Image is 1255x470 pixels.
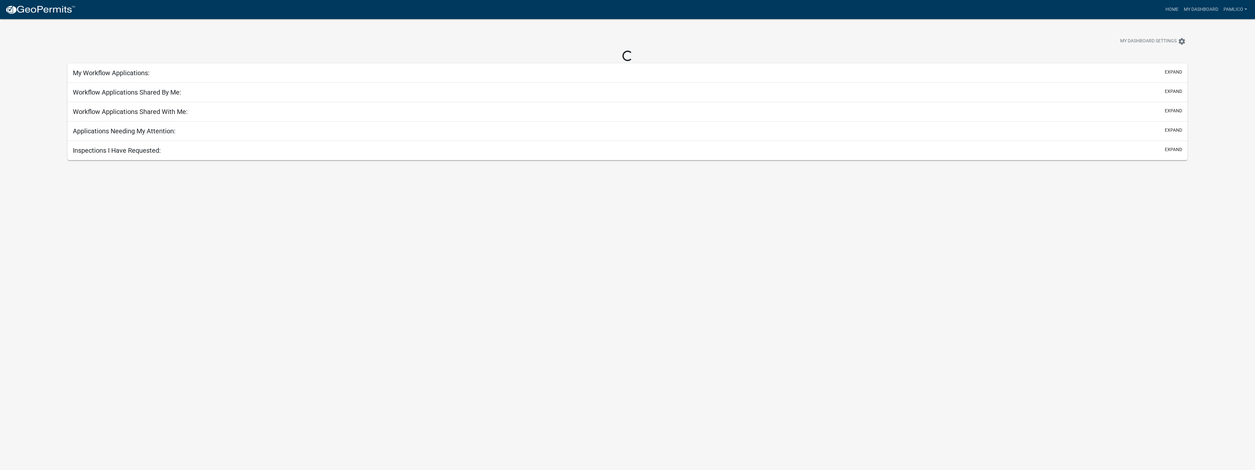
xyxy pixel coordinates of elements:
h5: Workflow Applications Shared By Me: [73,88,181,96]
h5: Applications Needing My Attention: [73,127,176,135]
a: pamlico [1221,3,1250,16]
h5: Workflow Applications Shared With Me: [73,108,188,116]
h5: Inspections I Have Requested: [73,146,161,154]
a: My Dashboard [1181,3,1221,16]
button: expand [1165,107,1182,114]
button: My Dashboard Settingssettings [1115,35,1191,48]
button: expand [1165,88,1182,95]
i: settings [1178,37,1186,45]
button: expand [1165,127,1182,134]
h5: My Workflow Applications: [73,69,150,77]
a: Home [1163,3,1181,16]
button: expand [1165,69,1182,76]
button: expand [1165,146,1182,153]
span: My Dashboard Settings [1120,37,1177,45]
